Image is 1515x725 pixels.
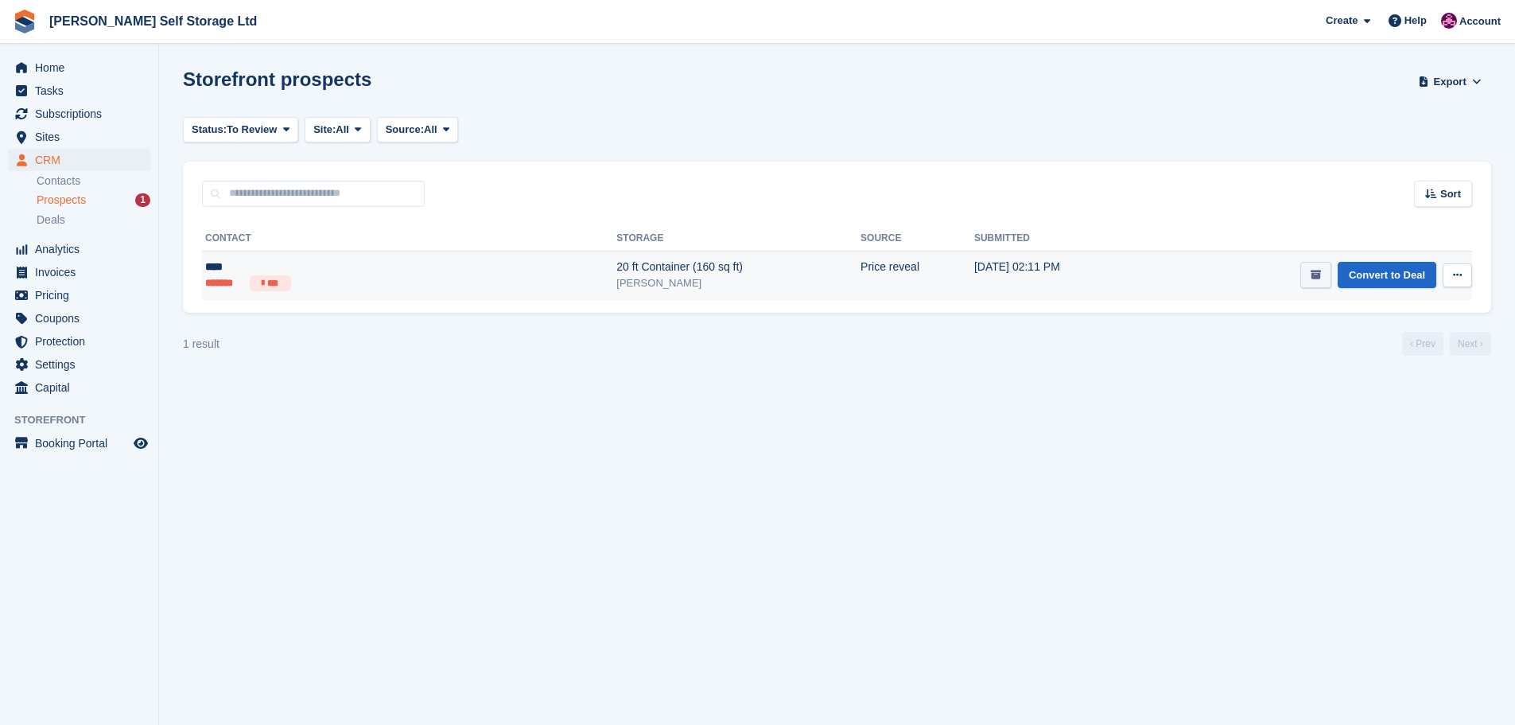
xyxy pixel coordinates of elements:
span: To Review [227,122,277,138]
th: Storage [616,226,860,251]
span: Booking Portal [35,432,130,454]
span: Analytics [35,238,130,260]
a: menu [8,57,150,79]
span: Subscriptions [35,103,130,125]
a: menu [8,432,150,454]
th: Submitted [974,226,1140,251]
a: menu [8,80,150,102]
a: Contacts [37,173,150,189]
a: Preview store [131,434,150,453]
div: 1 [135,193,150,207]
a: menu [8,307,150,329]
td: [DATE] 02:11 PM [974,251,1140,300]
span: Status: [192,122,227,138]
button: Status: To Review [183,117,298,143]
button: Source: All [377,117,459,143]
a: menu [8,330,150,353]
span: Tasks [35,80,130,102]
span: Invoices [35,261,130,283]
th: Source [860,226,974,251]
a: [PERSON_NAME] Self Storage Ltd [43,8,263,34]
a: Next [1450,332,1491,356]
span: All [424,122,437,138]
div: 1 result [183,336,219,353]
span: Sites [35,126,130,148]
span: Pricing [35,284,130,306]
h1: Storefront prospects [183,68,371,90]
img: Lydia Wild [1441,13,1457,29]
div: [PERSON_NAME] [616,275,860,291]
div: 20 ft Container (160 sq ft) [616,259,860,275]
span: Protection [35,330,130,353]
span: Settings [35,353,130,376]
a: menu [8,126,150,148]
span: Coupons [35,307,130,329]
span: Source: [386,122,424,138]
span: Help [1404,13,1427,29]
a: menu [8,149,150,171]
span: Create [1326,13,1358,29]
span: Account [1459,14,1501,29]
span: CRM [35,149,130,171]
span: Export [1434,74,1466,90]
span: Prospects [37,193,86,208]
span: All [336,122,349,138]
span: Capital [35,376,130,399]
a: Convert to Deal [1338,262,1436,288]
a: menu [8,284,150,306]
span: Home [35,57,130,79]
a: menu [8,103,150,125]
span: Storefront [14,412,158,428]
a: menu [8,376,150,399]
span: Deals [37,212,65,228]
a: Deals [37,212,150,228]
img: stora-icon-8386f47178a22dfd0bd8f6a31ec36ba5ce8667c1dd55bd0f319d3a0aa187defe.svg [13,10,37,33]
button: Site: All [305,117,371,143]
span: Site: [313,122,336,138]
td: Price reveal [860,251,974,300]
a: menu [8,261,150,283]
a: Previous [1402,332,1443,356]
th: Contact [202,226,616,251]
a: menu [8,353,150,376]
button: Export [1415,68,1485,95]
a: Prospects 1 [37,192,150,209]
a: menu [8,238,150,260]
span: Sort [1440,186,1461,202]
nav: Page [1399,332,1494,356]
